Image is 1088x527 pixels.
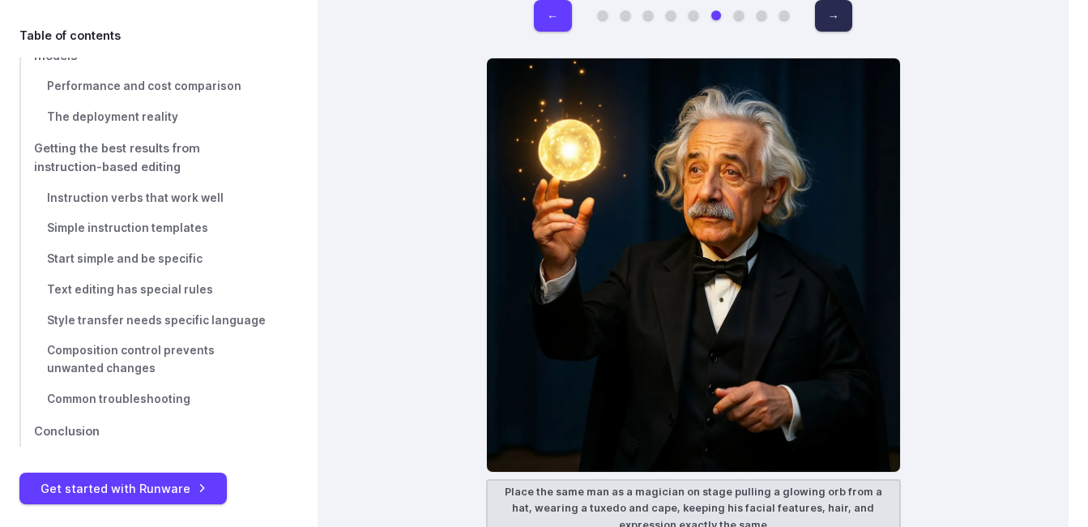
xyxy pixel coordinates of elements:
[19,133,266,183] a: Getting the best results from instruction-based editing
[734,11,744,20] button: Go to 7 of 9
[689,11,698,20] button: Go to 5 of 9
[47,110,178,123] span: The deployment reality
[47,314,266,327] span: Style transfer needs specific language
[19,384,266,415] a: Common troubleshooting
[47,392,190,405] span: Common troubleshooting
[47,344,215,375] span: Composition control prevents unwanted changes
[598,11,608,20] button: Go to 1 of 9
[621,11,630,20] button: Go to 2 of 9
[47,252,203,265] span: Start simple and be specific
[19,415,266,447] a: Conclusion
[19,26,121,45] span: Table of contents
[19,336,266,384] a: Composition control prevents unwanted changes
[34,142,200,174] span: Getting the best results from instruction-based editing
[711,11,721,20] button: Go to 6 of 9
[757,11,766,20] button: Go to 8 of 9
[19,244,266,275] a: Start simple and be specific
[19,213,266,244] a: Simple instruction templates
[19,275,266,306] a: Text editing has special rules
[34,424,100,438] span: Conclusion
[666,11,676,20] button: Go to 4 of 9
[19,473,227,504] a: Get started with Runware
[47,283,213,296] span: Text editing has special rules
[19,306,266,336] a: Style transfer needs specific language
[19,71,266,102] a: Performance and cost comparison
[47,79,241,92] span: Performance and cost comparison
[34,30,259,62] span: How FLUX.1 Kontext compares to other models
[19,102,266,133] a: The deployment reality
[779,11,789,20] button: Go to 9 of 9
[486,58,901,473] img: Distinguished elderly man in a tuxedo holding a glowing orb with sparks, set against a dark curta...
[47,221,208,234] span: Simple instruction templates
[643,11,653,20] button: Go to 3 of 9
[19,183,266,214] a: Instruction verbs that work well
[47,191,224,204] span: Instruction verbs that work well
